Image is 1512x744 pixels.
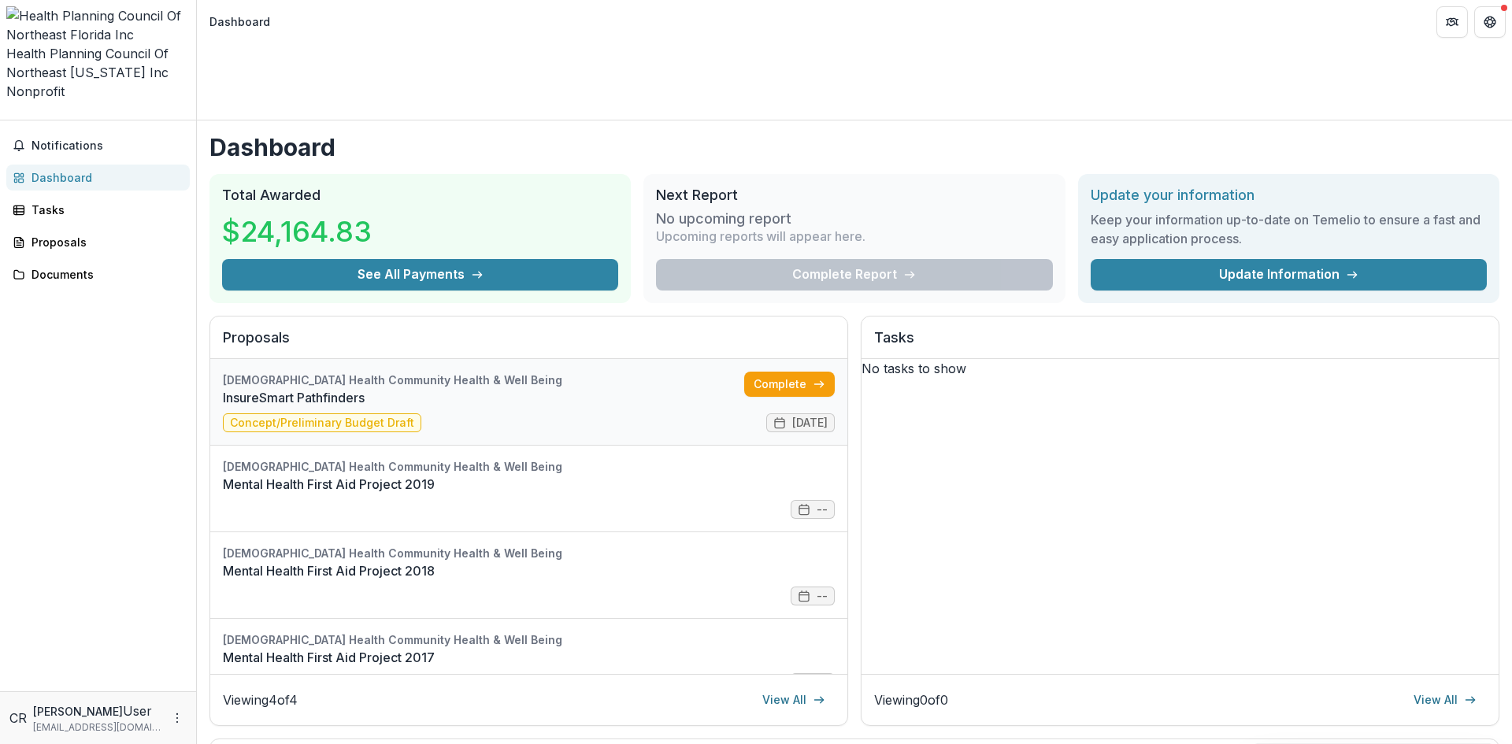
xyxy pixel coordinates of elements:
a: View All [1404,687,1486,713]
a: Complete [744,372,835,397]
h3: Keep your information up-to-date on Temelio to ensure a fast and easy application process. [1091,210,1487,248]
button: See All Payments [222,259,618,291]
h2: Update your information [1091,187,1487,204]
h2: Total Awarded [222,187,618,204]
span: Notifications [31,139,183,153]
h1: Dashboard [209,133,1499,161]
p: [EMAIL_ADDRESS][DOMAIN_NAME] [33,720,161,735]
p: Upcoming reports will appear here. [656,227,865,246]
div: Dashboard [31,169,177,186]
a: Proposals [6,229,190,255]
h3: No upcoming report [656,210,791,228]
a: Mental Health First Aid Project 2017 [223,648,835,667]
div: Tasks [31,202,177,218]
span: Nonprofit [6,83,65,99]
button: Partners [1436,6,1468,38]
nav: breadcrumb [203,10,276,33]
button: More [168,709,187,727]
div: Dashboard [209,13,270,30]
p: User [123,701,152,720]
a: Dashboard [6,165,190,191]
img: Health Planning Council Of Northeast Florida Inc [6,6,190,44]
p: No tasks to show [862,359,1499,378]
a: Documents [6,261,190,287]
h2: Tasks [874,329,1486,359]
h3: $24,164.83 [222,210,372,253]
p: Viewing 4 of 4 [223,690,298,709]
h2: Proposals [223,329,835,359]
a: Update Information [1091,259,1487,291]
div: Documents [31,266,177,283]
a: Mental Health First Aid Project 2019 [223,475,835,494]
h2: Next Report [656,187,1052,204]
button: Notifications [6,133,190,158]
a: Tasks [6,197,190,223]
a: View All [753,687,835,713]
div: Proposals [31,234,177,250]
div: Health Planning Council Of Northeast [US_STATE] Inc [6,44,190,82]
div: Charles Roy [9,709,27,727]
a: Mental Health First Aid Project 2018 [223,561,835,580]
p: [PERSON_NAME] [33,703,123,720]
a: InsureSmart Pathfinders [223,388,744,407]
p: Viewing 0 of 0 [874,690,948,709]
button: Get Help [1474,6,1506,38]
